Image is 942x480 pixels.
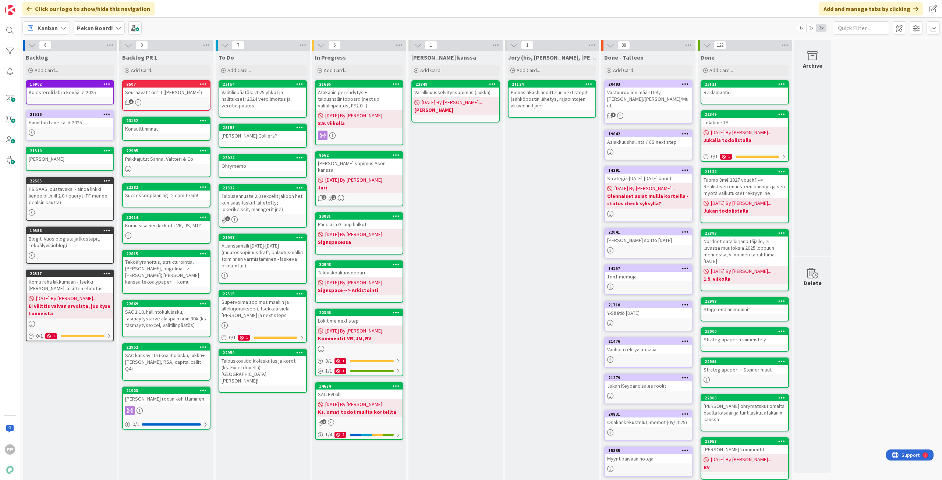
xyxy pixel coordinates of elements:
a: 21710Y-Säätiö [DATE] [604,301,693,331]
div: 22950Talouskoalitio kk-laskutus ja korot (ks. Excel drivellä) - [GEOGRAPHIC_DATA]. [PERSON_NAME]! [219,349,306,385]
div: 21516Hamilton Lane callit 2025 [26,111,113,127]
div: 21510 [26,147,113,154]
div: 21695 [319,82,403,87]
div: 23031Pandia ja Group halkot [316,213,403,229]
div: 23000Strategiapaperin viimeistely [701,328,788,344]
span: 1 [322,419,326,424]
a: 22517Komu raha liikkumaan - tsekki [PERSON_NAME] ja sitten ehdotus[DATE] By [PERSON_NAME]...Ei vä... [26,270,114,341]
div: 19642 [605,131,692,137]
div: 0/11 [316,356,403,366]
div: Tekoälyrahoitus, strukturointia, [PERSON_NAME], ongelma --> [PERSON_NAME]; [PERSON_NAME] kanssa t... [123,257,210,287]
span: 1 [225,216,230,221]
div: 23154Välitilinpäätös: 2025 yhkot ja hallitukset; 2024 veroilmoitus ja verotuspäätös [219,81,306,110]
a: 16902Kolesteroli labra keväälle 2025 [26,80,114,104]
span: Add Card... [131,67,155,74]
div: 21510[PERSON_NAME] [26,147,113,164]
div: 23151 [219,124,306,131]
div: Välitilinpäätös: 2025 yhkot ja hallitukset; 2024 veroilmoitus ja verotuspäätös [219,88,306,110]
div: Ohrymemo [219,161,306,171]
a: 22349Lokitime TA[DATE] By [PERSON_NAME]...Jukalla todolistalla0/11 [701,110,789,162]
div: Y-Säätiö [DATE] [605,308,692,318]
div: 21923 [126,388,210,393]
div: 22349Lokitime TA [701,111,788,127]
span: 1 / 4 [325,431,332,438]
div: 14391 [608,168,692,173]
b: 8.9. viikolla [318,120,400,127]
span: [DATE] By [PERSON_NAME]... [615,185,675,192]
span: [DATE] By [PERSON_NAME]... [325,327,386,335]
div: Asiakkuushallinta / CS next step [605,137,692,147]
div: 22348 [319,310,403,315]
div: Hamilton Lane callit 2025 [26,118,113,127]
a: 23152Konsulttihinnat [122,117,210,141]
div: 1 [720,154,732,160]
span: [DATE] By [PERSON_NAME]... [325,279,386,287]
div: Lokitime TA [701,118,788,127]
span: [DATE] By [PERSON_NAME]... [325,176,386,184]
a: 22382Successor planning -> com team! [122,183,210,207]
span: [DATE] By [PERSON_NAME]... [325,231,386,238]
div: 22615Tekoälyrahoitus, strukturointia, [PERSON_NAME], ongelma --> [PERSON_NAME]; [PERSON_NAME] kan... [123,250,210,287]
div: 21134Tuomo 3m€ 2027 vouch? --> Realistisen ennusteen päivitys ja sen myötä vaikutukset rekryyn jne [701,168,788,198]
div: 20493 [605,81,692,88]
div: 20831Osakaskekustelut, memot (05/2025) [605,411,692,427]
div: 22950 [219,349,306,356]
div: [PERSON_NAME] [26,154,113,164]
div: 22615 [126,251,210,256]
img: Visit kanbanzone.com [5,5,15,15]
div: 22952 [123,344,210,351]
div: 8562 [319,153,403,158]
div: Konsulttihinnat [123,124,210,134]
div: 22948 [316,261,403,268]
div: Talouskoalitiosoppari [316,268,403,277]
div: 21476Vanhoja rekryajatuksia [605,338,692,354]
a: 21134Tuomo 3m€ 2027 vouch? --> Realistisen ennusteen päivitys ja sen myötä vaikutukset rekryyn jn... [701,168,789,223]
div: 14391 [605,167,692,174]
span: Add Card... [709,67,733,74]
a: 21695Atakanin perehdytys + taloushallintoboard (next up: välitilinpäätös, FF2.0...)[DATE] By [PER... [315,80,403,145]
div: 14674 [319,384,403,389]
div: 9507Seuraavat 1on1:t ([PERSON_NAME]) [123,81,210,97]
a: 21476Vanhoja rekryajatuksia [604,337,693,368]
div: 21476 [605,338,692,345]
div: 23151 [223,125,306,130]
span: 1 [322,195,326,200]
div: 22965 [701,358,788,365]
div: 19642 [608,131,692,136]
span: [DATE] By [PERSON_NAME]... [711,199,771,207]
div: 9507 [123,81,210,88]
div: 1 [238,335,250,341]
div: Supervoima sopimus maaliin ja allekirjoitukseen, tsekkaa vielä [PERSON_NAME] ja next steps [219,297,306,320]
a: 19556Blogit: Vuosiblogista jatkostepit, Tekoälyvisioblogi [26,227,114,264]
div: Vanhoja rekryajatuksia [605,345,692,354]
a: 9507Seuraavat 1on1:t ([PERSON_NAME]) [122,80,210,111]
b: [PERSON_NAME] [414,106,497,114]
div: 1/11 [316,366,403,376]
div: 21279 [605,374,692,381]
div: 23151[PERSON_NAME] Colliers? [219,124,306,141]
div: 22349 [705,112,788,117]
span: Support [15,1,33,10]
div: 23024 [219,154,306,161]
div: 23152 [126,118,210,123]
div: 14674SAC EVL6b [316,383,403,399]
div: 22952SAC kassavirta (koalitiolasku, jukka+[PERSON_NAME], RSA, capital callit Q4) [123,344,210,373]
a: 22515Supervoima sopimus maaliin ja allekirjoitukseen, tsekkaa vielä [PERSON_NAME] ja next steps0/11 [219,290,307,343]
div: 21510 [30,148,113,153]
div: 22517Komu raha liikkumaan - tsekki [PERSON_NAME] ja sitten ehdotus [26,270,113,293]
span: [DATE] By [PERSON_NAME]... [325,112,386,120]
a: 22041[PERSON_NAME] soitto [DATE] [604,228,693,259]
div: SAC EVL6b [316,390,403,399]
div: Osakaskekustelut, memot (05/2025) [605,417,692,427]
div: 14391Strategia [DATE]-[DATE] koonti [605,167,692,183]
div: 21134 [701,168,788,175]
a: 23151[PERSON_NAME] Colliers? [219,124,307,148]
div: Lokitime next step [316,316,403,326]
div: Palkkajutut Sanna, Valtteri & Co [123,154,210,164]
div: 22965 [705,359,788,364]
b: Jari [318,184,400,191]
div: Strategiapaperi + Steiner muut [701,365,788,374]
a: 141571on1 memoja [604,264,693,295]
a: 22585PB SAAS joustavaksi - ainoa linkki lienee billmill 2.0 / queryt (FF menee dealsin kautta) [26,177,114,221]
div: 22382Successor planning -> com team! [123,184,210,200]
